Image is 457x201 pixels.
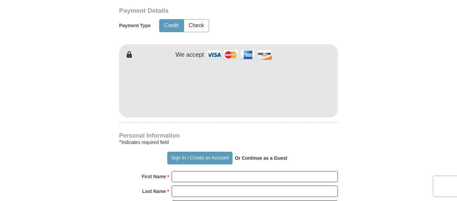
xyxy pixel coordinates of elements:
h4: Personal Information [119,133,338,138]
img: credit cards accepted [206,48,273,62]
button: Sign In / Create an Account [167,152,232,164]
div: Indicates required field [119,138,338,146]
h5: Payment Type [119,23,151,29]
strong: First Name [142,172,166,181]
h3: Payment Details [119,7,291,15]
strong: Last Name [142,187,166,196]
strong: Or Continue as a Guest [235,155,287,161]
button: Check [184,19,209,32]
h4: We accept [176,51,204,59]
button: Credit [160,19,183,32]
